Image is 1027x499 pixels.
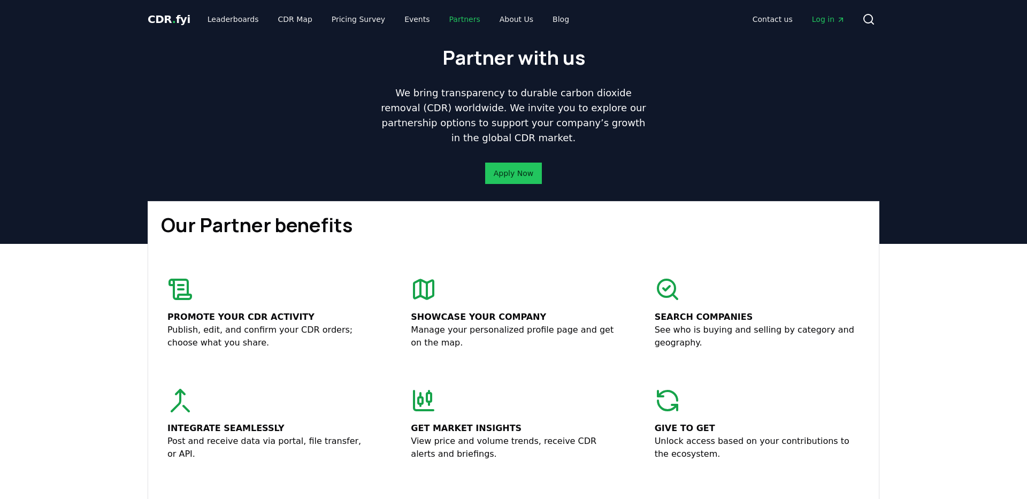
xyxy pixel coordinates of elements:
a: Pricing Survey [323,10,394,29]
p: Unlock access based on your contributions to the ecosystem. [655,435,860,460]
a: Events [396,10,438,29]
p: View price and volume trends, receive CDR alerts and briefings. [411,435,616,460]
span: CDR fyi [148,13,190,26]
a: Blog [544,10,578,29]
a: CDR.fyi [148,12,190,27]
p: Post and receive data via portal, file transfer, or API. [167,435,372,460]
p: See who is buying and selling by category and geography. [655,324,860,349]
a: Partners [441,10,489,29]
a: Leaderboards [199,10,267,29]
span: Log in [812,14,845,25]
p: Get market insights [411,422,616,435]
nav: Main [199,10,578,29]
h1: Partner with us [442,47,585,68]
p: Search companies [655,311,860,324]
p: Give to get [655,422,860,435]
p: We bring transparency to durable carbon dioxide removal (CDR) worldwide. We invite you to explore... [377,86,650,145]
a: Contact us [744,10,801,29]
p: Manage your personalized profile page and get on the map. [411,324,616,349]
a: CDR Map [270,10,321,29]
p: Showcase your company [411,311,616,324]
p: Promote your CDR activity [167,311,372,324]
p: Publish, edit, and confirm your CDR orders; choose what you share. [167,324,372,349]
h1: Our Partner benefits [161,214,866,236]
span: . [172,13,176,26]
a: Apply Now [494,168,533,179]
a: About Us [491,10,542,29]
p: Integrate seamlessly [167,422,372,435]
nav: Main [744,10,854,29]
a: Log in [803,10,854,29]
button: Apply Now [485,163,542,184]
